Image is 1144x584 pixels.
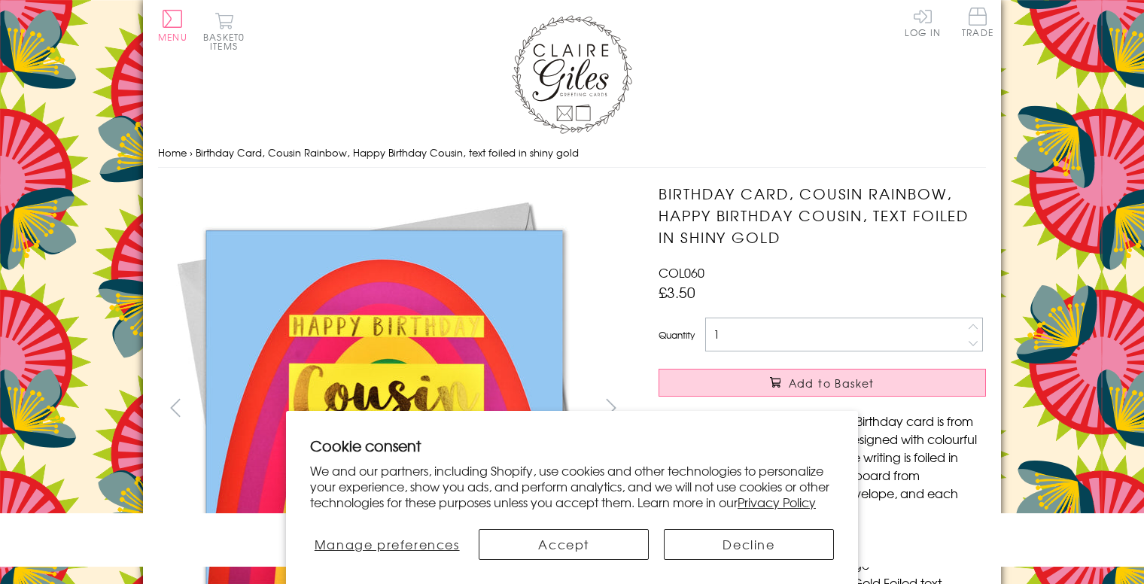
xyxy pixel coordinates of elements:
[310,435,834,456] h2: Cookie consent
[659,328,695,342] label: Quantity
[664,529,834,560] button: Decline
[659,281,695,303] span: £3.50
[789,376,875,391] span: Add to Basket
[905,8,941,37] a: Log In
[190,145,193,160] span: ›
[210,30,245,53] span: 0 items
[738,493,816,511] a: Privacy Policy
[158,10,187,41] button: Menu
[479,529,649,560] button: Accept
[196,145,579,160] span: Birthday Card, Cousin Rainbow, Happy Birthday Cousin, text foiled in shiny gold
[962,8,993,40] a: Trade
[158,145,187,160] a: Home
[158,30,187,44] span: Menu
[310,463,834,509] p: We and our partners, including Shopify, use cookies and other technologies to personalize your ex...
[315,535,460,553] span: Manage preferences
[512,15,632,134] img: Claire Giles Greetings Cards
[158,391,192,424] button: prev
[158,138,986,169] nav: breadcrumbs
[595,391,628,424] button: next
[659,263,704,281] span: COL060
[659,369,986,397] button: Add to Basket
[659,183,986,248] h1: Birthday Card, Cousin Rainbow, Happy Birthday Cousin, text foiled in shiny gold
[203,12,245,50] button: Basket0 items
[962,8,993,37] span: Trade
[310,529,464,560] button: Manage preferences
